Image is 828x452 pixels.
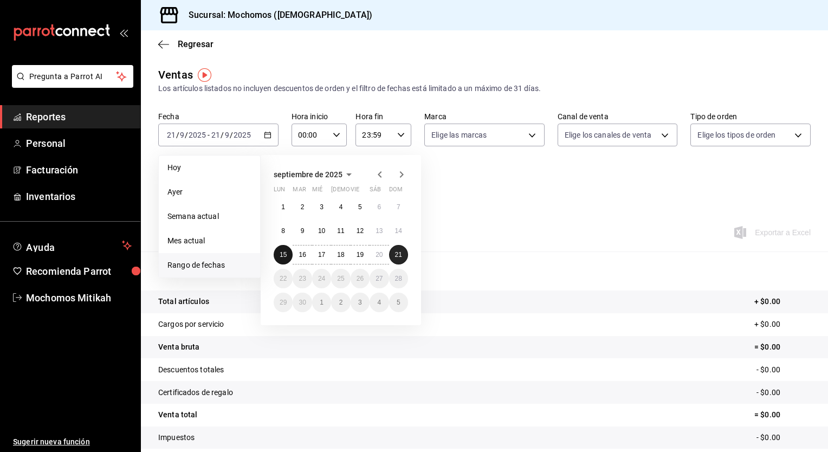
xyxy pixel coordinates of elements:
[389,221,408,241] button: 14 de septiembre de 2025
[233,131,251,139] input: ----
[280,299,287,306] abbr: 29 de septiembre de 2025
[158,364,224,376] p: Descuentos totales
[158,341,199,353] p: Venta bruta
[320,299,324,306] abbr: 1 de octubre de 2025
[370,245,389,264] button: 20 de septiembre de 2025
[274,168,355,181] button: septiembre de 2025
[389,269,408,288] button: 28 de septiembre de 2025
[221,131,224,139] span: /
[198,68,211,82] img: Tooltip marker
[293,269,312,288] button: 23 de septiembre de 2025
[312,293,331,312] button: 1 de octubre de 2025
[178,39,214,49] span: Regresar
[167,211,251,222] span: Semana actual
[318,227,325,235] abbr: 10 de septiembre de 2025
[376,227,383,235] abbr: 13 de septiembre de 2025
[29,71,117,82] span: Pregunta a Parrot AI
[299,275,306,282] abbr: 23 de septiembre de 2025
[158,83,811,94] div: Los artículos listados no incluyen descuentos de orden y el filtro de fechas está limitado a un m...
[274,269,293,288] button: 22 de septiembre de 2025
[224,131,230,139] input: --
[376,251,383,259] abbr: 20 de septiembre de 2025
[274,293,293,312] button: 29 de septiembre de 2025
[230,131,233,139] span: /
[370,186,381,197] abbr: sábado
[8,79,133,90] a: Pregunta a Parrot AI
[351,186,359,197] abbr: viernes
[312,197,331,217] button: 3 de septiembre de 2025
[166,131,176,139] input: --
[351,269,370,288] button: 26 de septiembre de 2025
[690,113,811,120] label: Tipo de orden
[281,227,285,235] abbr: 8 de septiembre de 2025
[376,275,383,282] abbr: 27 de septiembre de 2025
[274,221,293,241] button: 8 de septiembre de 2025
[274,245,293,264] button: 15 de septiembre de 2025
[274,186,285,197] abbr: lunes
[293,293,312,312] button: 30 de septiembre de 2025
[351,221,370,241] button: 12 de septiembre de 2025
[158,409,197,421] p: Venta total
[754,296,811,307] p: + $0.00
[697,130,775,140] span: Elige los tipos de orden
[318,275,325,282] abbr: 24 de septiembre de 2025
[158,39,214,49] button: Regresar
[301,227,305,235] abbr: 9 de septiembre de 2025
[397,203,400,211] abbr: 7 de septiembre de 2025
[274,170,342,179] span: septiembre de 2025
[358,203,362,211] abbr: 5 de septiembre de 2025
[167,235,251,247] span: Mes actual
[281,203,285,211] abbr: 1 de septiembre de 2025
[12,65,133,88] button: Pregunta a Parrot AI
[389,197,408,217] button: 7 de septiembre de 2025
[185,131,188,139] span: /
[395,227,402,235] abbr: 14 de septiembre de 2025
[397,299,400,306] abbr: 5 de octubre de 2025
[331,245,350,264] button: 18 de septiembre de 2025
[26,109,132,124] span: Reportes
[357,275,364,282] abbr: 26 de septiembre de 2025
[26,136,132,151] span: Personal
[119,28,128,37] button: open_drawer_menu
[565,130,651,140] span: Elige los canales de venta
[331,197,350,217] button: 4 de septiembre de 2025
[176,131,179,139] span: /
[395,251,402,259] abbr: 21 de septiembre de 2025
[370,293,389,312] button: 4 de octubre de 2025
[318,251,325,259] abbr: 17 de septiembre de 2025
[320,203,324,211] abbr: 3 de septiembre de 2025
[299,251,306,259] abbr: 16 de septiembre de 2025
[211,131,221,139] input: --
[377,299,381,306] abbr: 4 de octubre de 2025
[167,260,251,271] span: Rango de fechas
[331,186,395,197] abbr: jueves
[389,245,408,264] button: 21 de septiembre de 2025
[312,221,331,241] button: 10 de septiembre de 2025
[756,364,811,376] p: - $0.00
[331,269,350,288] button: 25 de septiembre de 2025
[312,245,331,264] button: 17 de septiembre de 2025
[424,113,545,120] label: Marca
[756,387,811,398] p: - $0.00
[337,251,344,259] abbr: 18 de septiembre de 2025
[339,299,343,306] abbr: 2 de octubre de 2025
[370,197,389,217] button: 6 de septiembre de 2025
[26,163,132,177] span: Facturación
[558,113,678,120] label: Canal de venta
[337,227,344,235] abbr: 11 de septiembre de 2025
[158,296,209,307] p: Total artículos
[754,409,811,421] p: = $0.00
[293,186,306,197] abbr: martes
[167,162,251,173] span: Hoy
[337,275,344,282] abbr: 25 de septiembre de 2025
[431,130,487,140] span: Elige las marcas
[351,245,370,264] button: 19 de septiembre de 2025
[756,432,811,443] p: - $0.00
[357,251,364,259] abbr: 19 de septiembre de 2025
[301,203,305,211] abbr: 2 de septiembre de 2025
[754,341,811,353] p: = $0.00
[351,293,370,312] button: 3 de octubre de 2025
[754,319,811,330] p: + $0.00
[331,293,350,312] button: 2 de octubre de 2025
